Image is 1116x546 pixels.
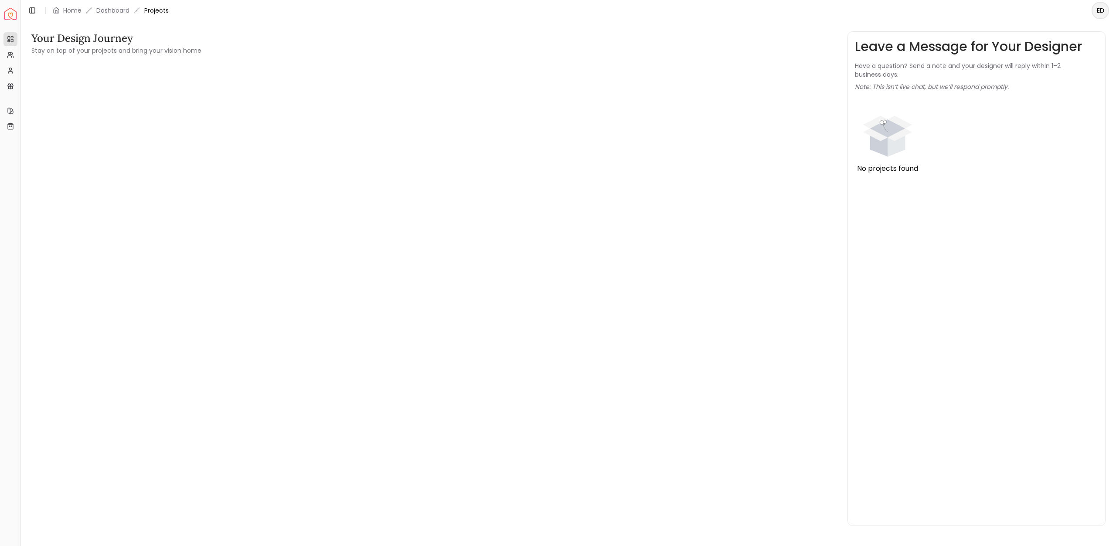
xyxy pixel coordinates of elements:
[855,163,920,174] div: No projects found
[855,61,1098,79] p: Have a question? Send a note and your designer will reply within 1–2 business days.
[31,31,201,45] h3: Your Design Journey
[63,6,82,15] a: Home
[96,6,129,15] a: Dashboard
[144,6,169,15] span: Projects
[855,82,1009,91] p: Note: This isn’t live chat, but we’ll respond promptly.
[855,39,1082,54] h3: Leave a Message for Your Designer
[31,46,201,55] small: Stay on top of your projects and bring your vision home
[4,8,17,20] img: Spacejoy Logo
[1092,3,1108,18] span: ED
[1092,2,1109,19] button: ED
[855,98,920,163] div: animation
[4,8,17,20] a: Spacejoy
[53,6,169,15] nav: breadcrumb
